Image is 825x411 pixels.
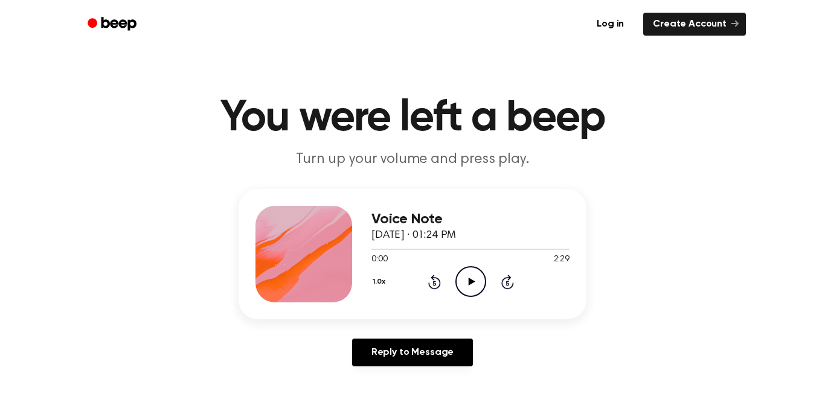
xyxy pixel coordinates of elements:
a: Create Account [643,13,746,36]
a: Log in [585,10,636,38]
p: Turn up your volume and press play. [181,150,644,170]
h3: Voice Note [371,211,570,228]
span: 2:29 [554,253,570,266]
button: 1.0x [371,272,390,292]
a: Reply to Message [352,339,473,366]
span: [DATE] · 01:24 PM [371,230,456,241]
h1: You were left a beep [103,97,722,140]
span: 0:00 [371,253,387,266]
a: Beep [79,13,147,36]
